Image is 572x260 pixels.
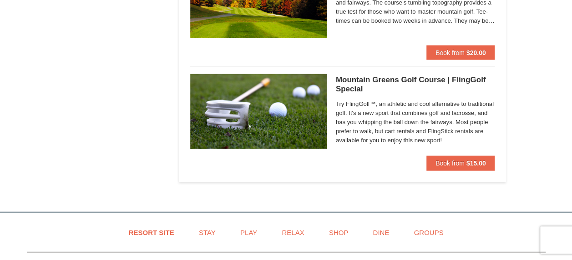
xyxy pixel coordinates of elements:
[336,100,495,145] span: Try FlingGolf™, an athletic and cool alternative to traditional golf. It's a new sport that combi...
[361,222,400,243] a: Dine
[435,49,465,56] span: Book from
[187,222,227,243] a: Stay
[402,222,455,243] a: Groups
[117,222,186,243] a: Resort Site
[318,222,360,243] a: Shop
[466,160,486,167] strong: $15.00
[270,222,315,243] a: Relax
[426,156,495,170] button: Book from $15.00
[435,160,465,167] span: Book from
[229,222,268,243] a: Play
[336,75,495,94] h5: Mountain Greens Golf Course | FlingGolf Special
[466,49,486,56] strong: $20.00
[190,74,327,149] img: 6619888-12-785018d3.jpg
[426,45,495,60] button: Book from $20.00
